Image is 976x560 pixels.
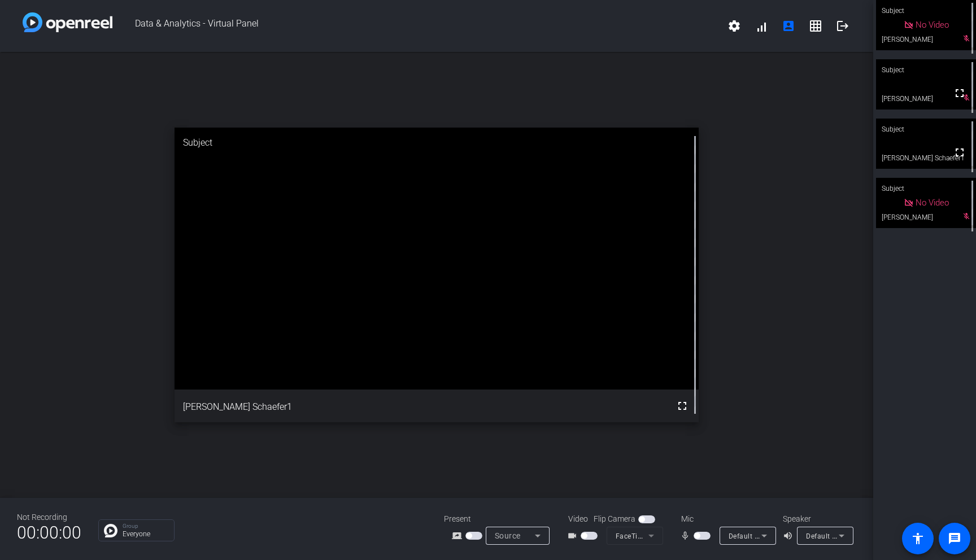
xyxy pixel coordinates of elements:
span: No Video [916,20,949,30]
div: Mic [670,513,783,525]
div: Subject [876,119,976,140]
div: Subject [876,178,976,199]
span: Video [568,513,588,525]
div: Subject [876,59,976,81]
p: Group [123,523,168,529]
mat-icon: fullscreen [676,399,689,413]
mat-icon: videocam_outline [567,529,581,542]
mat-icon: logout [836,19,849,33]
mat-icon: fullscreen [953,146,966,159]
mat-icon: mic_none [680,529,694,542]
mat-icon: account_box [782,19,795,33]
mat-icon: settings [727,19,741,33]
img: white-gradient.svg [23,12,112,32]
mat-icon: message [948,532,961,545]
p: Everyone [123,531,168,537]
span: Flip Camera [594,513,635,525]
span: Data & Analytics - Virtual Panel [112,12,721,40]
mat-icon: accessibility [911,532,925,545]
div: Speaker [783,513,851,525]
span: Source [495,531,521,540]
button: signal_cellular_alt [748,12,775,40]
mat-icon: volume_up [783,529,796,542]
span: 00:00:00 [17,519,81,546]
span: Default - MacBook Pro Microphone (Built-in) [729,531,874,540]
div: Not Recording [17,511,81,523]
div: Present [444,513,557,525]
span: Default - MacBook Pro Speakers (Built-in) [806,531,942,540]
img: Chat Icon [104,524,117,537]
div: Subject [175,128,699,158]
mat-icon: grid_on [809,19,822,33]
span: No Video [916,198,949,208]
mat-icon: screen_share_outline [452,529,465,542]
mat-icon: fullscreen [953,86,966,100]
